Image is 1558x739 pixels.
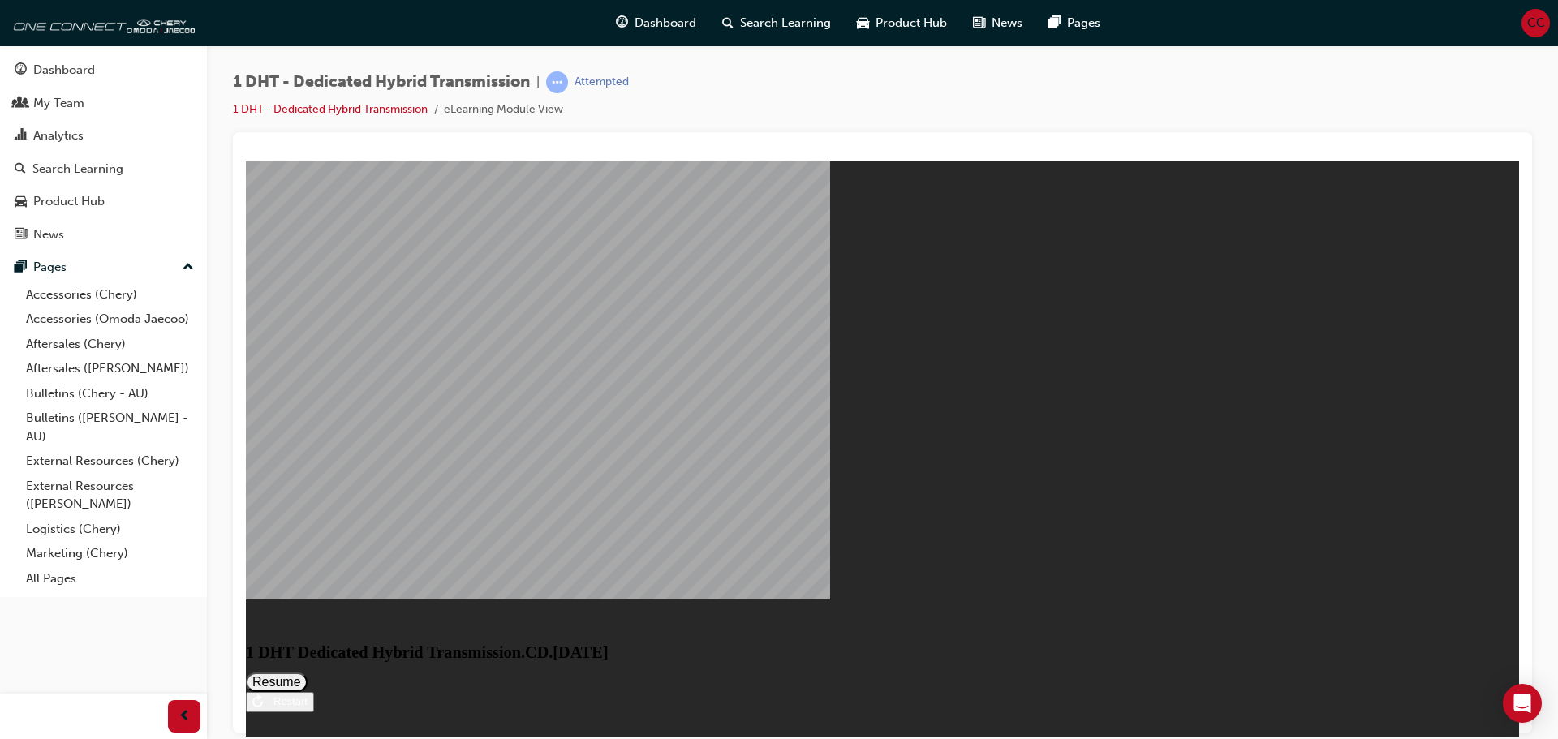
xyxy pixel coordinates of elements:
[19,566,200,591] a: All Pages
[19,449,200,474] a: External Resources (Chery)
[15,63,27,78] span: guage-icon
[603,6,709,40] a: guage-iconDashboard
[183,257,194,278] span: up-icon
[19,474,200,517] a: External Resources ([PERSON_NAME])
[6,252,200,282] button: Pages
[33,192,105,211] div: Product Hub
[6,52,200,252] button: DashboardMy TeamAnalyticsSearch LearningProduct HubNews
[19,517,200,542] a: Logistics (Chery)
[992,14,1022,32] span: News
[33,94,84,113] div: My Team
[1527,14,1545,32] span: CC
[15,260,27,275] span: pages-icon
[635,14,696,32] span: Dashboard
[575,75,629,90] div: Attempted
[15,129,27,144] span: chart-icon
[844,6,960,40] a: car-iconProduct Hub
[33,226,64,244] div: News
[546,71,568,93] span: learningRecordVerb_ATTEMPT-icon
[973,13,985,33] span: news-icon
[8,6,195,39] img: oneconnect
[740,14,831,32] span: Search Learning
[15,195,27,209] span: car-icon
[33,258,67,277] div: Pages
[33,61,95,79] div: Dashboard
[19,282,200,307] a: Accessories (Chery)
[1048,13,1061,33] span: pages-icon
[536,73,540,92] span: |
[19,541,200,566] a: Marketing (Chery)
[15,97,27,111] span: people-icon
[19,307,200,332] a: Accessories (Omoda Jaecoo)
[15,162,26,177] span: search-icon
[960,6,1035,40] a: news-iconNews
[1521,9,1550,37] button: CC
[709,6,844,40] a: search-iconSearch Learning
[6,154,200,184] a: Search Learning
[19,381,200,406] a: Bulletins (Chery - AU)
[32,160,123,178] div: Search Learning
[876,14,947,32] span: Product Hub
[857,13,869,33] span: car-icon
[19,332,200,357] a: Aftersales (Chery)
[19,356,200,381] a: Aftersales ([PERSON_NAME])
[6,121,200,151] a: Analytics
[1067,14,1100,32] span: Pages
[19,406,200,449] a: Bulletins ([PERSON_NAME] - AU)
[6,88,200,118] a: My Team
[6,187,200,217] a: Product Hub
[1035,6,1113,40] a: pages-iconPages
[15,228,27,243] span: news-icon
[722,13,734,33] span: search-icon
[1503,684,1542,723] div: Open Intercom Messenger
[233,102,428,116] a: 1 DHT - Dedicated Hybrid Transmission
[233,73,530,92] span: 1 DHT - Dedicated Hybrid Transmission
[444,101,563,119] li: eLearning Module View
[179,707,191,727] span: prev-icon
[616,13,628,33] span: guage-icon
[6,220,200,250] a: News
[6,55,200,85] a: Dashboard
[33,127,84,145] div: Analytics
